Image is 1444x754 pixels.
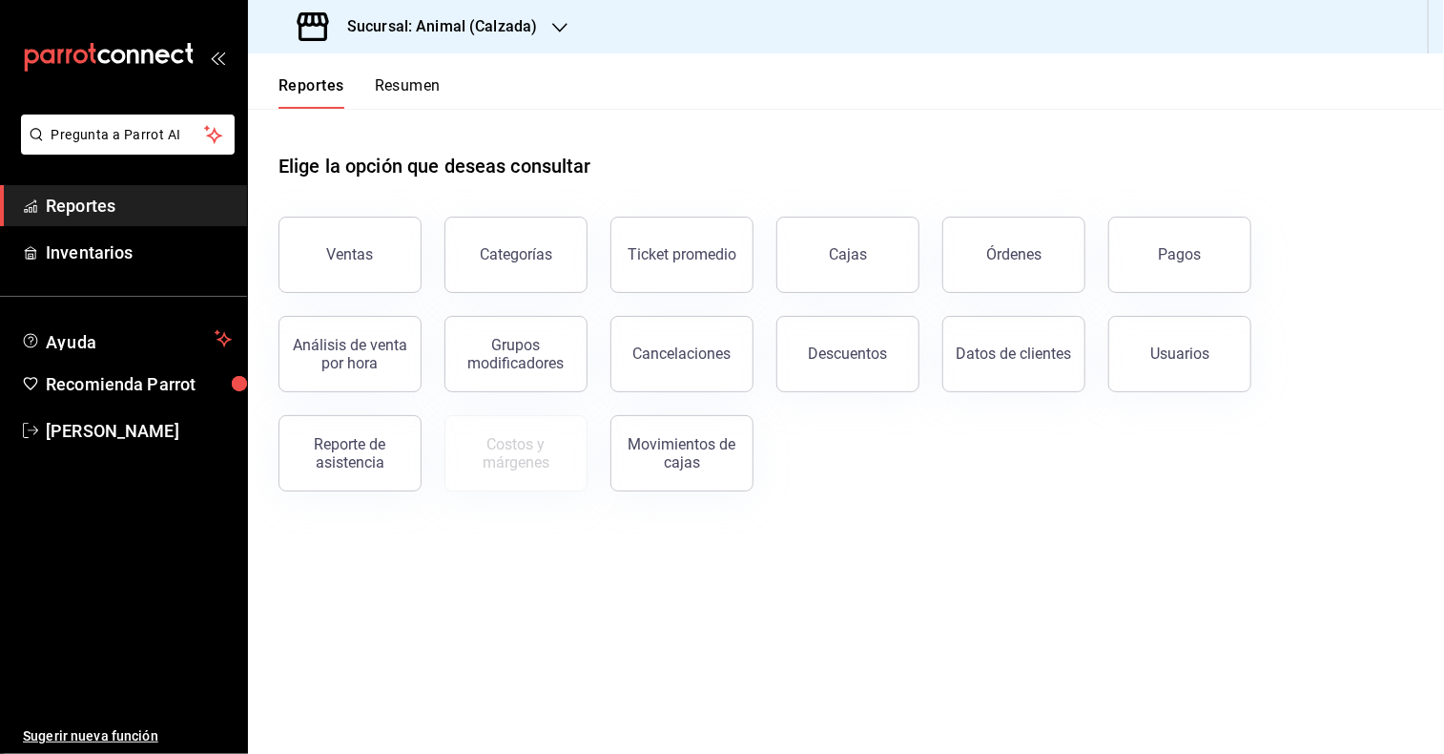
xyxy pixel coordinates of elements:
button: Categorías [444,217,588,293]
div: Análisis de venta por hora [291,336,409,372]
div: Reporte de asistencia [291,435,409,471]
div: Usuarios [1150,345,1209,363]
button: Reportes [278,76,344,109]
span: Recomienda Parrot [46,371,232,397]
button: Pregunta a Parrot AI [21,115,235,155]
span: Pregunta a Parrot AI [52,125,205,145]
button: Órdenes [942,217,1085,293]
button: Ventas [278,217,422,293]
button: Pagos [1108,217,1251,293]
button: Movimientos de cajas [610,415,753,492]
h1: Elige la opción que deseas consultar [278,152,591,180]
div: Cajas [829,245,867,263]
div: Grupos modificadores [457,336,575,372]
button: Resumen [375,76,441,109]
div: Ticket promedio [628,245,736,263]
button: Descuentos [776,316,919,392]
button: Ticket promedio [610,217,753,293]
button: Análisis de venta por hora [278,316,422,392]
div: Ventas [327,245,374,263]
span: Ayuda [46,327,207,350]
button: Contrata inventarios para ver este reporte [444,415,588,492]
button: Cancelaciones [610,316,753,392]
div: Descuentos [809,345,888,363]
button: Grupos modificadores [444,316,588,392]
div: Costos y márgenes [457,435,575,471]
div: Órdenes [986,245,1042,263]
a: Pregunta a Parrot AI [13,138,235,158]
button: Usuarios [1108,316,1251,392]
button: Reporte de asistencia [278,415,422,492]
button: Datos de clientes [942,316,1085,392]
span: Reportes [46,193,232,219]
div: navigation tabs [278,76,441,109]
span: Inventarios [46,240,232,265]
div: Cancelaciones [633,345,732,363]
div: Datos de clientes [957,345,1072,363]
h3: Sucursal: Animal (Calzada) [332,15,537,38]
div: Pagos [1159,245,1202,263]
span: Sugerir nueva función [23,726,232,746]
div: Categorías [480,245,552,263]
button: Cajas [776,217,919,293]
button: open_drawer_menu [210,50,225,65]
span: [PERSON_NAME] [46,418,232,444]
div: Movimientos de cajas [623,435,741,471]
